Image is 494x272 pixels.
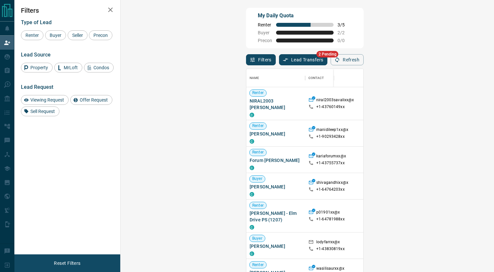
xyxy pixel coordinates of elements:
span: NIRAL2003 [PERSON_NAME] [250,98,302,111]
span: 2 / 2 [338,30,352,35]
div: Offer Request [70,95,112,105]
span: Property [28,65,50,70]
button: Refresh [331,54,364,65]
p: +1- 43755737xx [316,160,345,166]
span: MrLoft [61,65,80,70]
p: +1- 64764203xx [316,187,345,192]
span: Renter [250,203,266,208]
span: Lead Source [21,52,51,58]
span: 0 / 0 [338,38,352,43]
div: Buyer [45,30,66,40]
span: Sell Request [28,109,57,114]
p: p01901xx@x [316,210,340,216]
span: Forum [PERSON_NAME] [250,157,302,164]
div: Property [21,63,53,72]
div: Renter [21,30,43,40]
div: Viewing Request [21,95,69,105]
div: condos.ca [250,139,254,144]
span: Precon [91,33,110,38]
div: Sell Request [21,106,59,116]
span: Buyer [250,236,265,241]
div: Contact [305,69,357,87]
span: Condos [91,65,111,70]
div: condos.ca [250,251,254,256]
div: Precon [89,30,112,40]
p: +1- 43760149xx [316,104,345,110]
p: +1- 90293428xx [316,134,345,139]
div: Seller [68,30,88,40]
span: Renter [250,262,266,268]
button: Lead Transfers [279,54,328,65]
div: condos.ca [250,192,254,197]
div: Condos [84,63,114,72]
p: My Daily Quota [258,12,352,20]
p: kariaforumxx@x [316,153,346,160]
span: Viewing Request [28,97,66,103]
span: Seller [70,33,85,38]
button: Filters [246,54,276,65]
div: condos.ca [250,113,254,117]
div: Contact [308,69,324,87]
p: shivagandhixx@x [316,180,348,187]
p: +1- 43830819xx [316,246,345,252]
span: 2 Pending [317,51,338,57]
span: Renter [250,123,266,129]
div: condos.ca [250,166,254,170]
span: Renter [258,22,272,27]
span: Precon [258,38,272,43]
span: Offer Request [77,97,110,103]
div: Name [250,69,259,87]
span: 3 / 5 [338,22,352,27]
h2: Filters [21,7,114,14]
span: Buyer [250,176,265,182]
div: condos.ca [250,225,254,230]
span: Buyer [47,33,64,38]
span: [PERSON_NAME] - Elm Drive PS (1207) [250,210,302,223]
span: Lead Request [21,84,53,90]
span: Renter [23,33,41,38]
span: [PERSON_NAME] [250,131,302,137]
div: Name [246,69,305,87]
button: Reset Filters [50,258,85,269]
span: Type of Lead [21,19,52,25]
span: Buyer [258,30,272,35]
span: Renter [250,90,266,96]
p: +1- 64781988xx [316,216,345,222]
p: lodyfarrxx@x [316,239,340,246]
p: niral2003savalixx@x [316,97,354,104]
span: [PERSON_NAME] [250,243,302,249]
p: manidileep1xx@x [316,127,348,134]
span: [PERSON_NAME] [250,184,302,190]
div: MrLoft [54,63,82,72]
span: Renter [250,150,266,155]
